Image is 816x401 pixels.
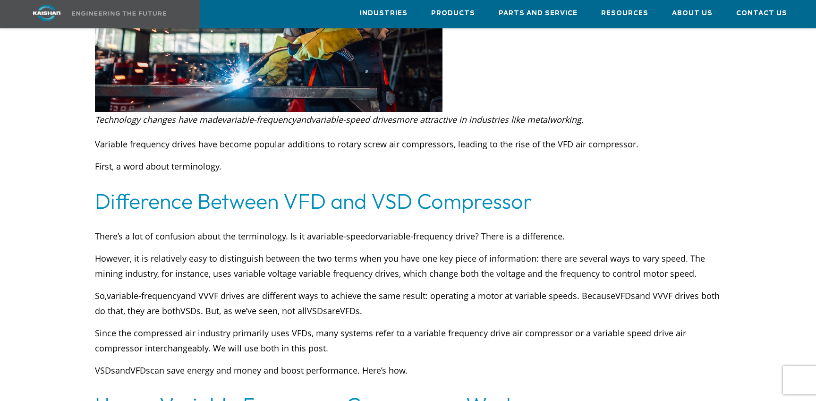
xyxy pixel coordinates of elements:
p: Since the compressed air industry primarily uses VFDs, many systems refer to a variable frequency... [95,325,721,356]
span: VSD [180,305,196,316]
a: Industries [360,0,408,26]
p: So, and VVVF drives are different ways to achieve the same result: operating a motor at variable ... [95,288,721,318]
span: VFDs [130,365,150,376]
p: However, it is relatively easy to distinguish between the two terms when you have one key piece o... [95,251,721,281]
p: and can save energy and money and boost performance. Here’s how. [95,363,721,378]
span: About Us [672,8,713,19]
span: variable-speed [312,230,370,242]
span: VSDs [307,305,327,316]
span: variable-frequency drive [379,230,475,242]
p: Variable frequency drives have become popular additions to rotary screw air compressors, leading ... [95,137,721,152]
img: kaishan logo [11,5,82,21]
span: Industries [360,8,408,19]
p: First, a word about terminology. [95,159,721,174]
span: Parts and Service [499,8,578,19]
i: more attractive in industries like metalworking. [396,114,584,125]
h2: Difference Between VFD and VSD Compressor [95,188,721,214]
a: About Us [672,0,713,26]
a: Parts and Service [499,0,578,26]
img: Engineering the future [72,11,166,16]
p: There’s a lot of confusion about the terminology. Is it a or ? There is a difference. [95,229,721,244]
span: VFDs [340,305,360,316]
span: VFDs [615,290,635,301]
i: Technology changes have made [95,114,222,125]
i: variable-frequency [222,114,296,125]
span: Products [431,8,475,19]
span: Resources [601,8,648,19]
a: Products [431,0,475,26]
a: Contact Us [736,0,787,26]
i: variable-speed drives [311,114,396,125]
i: and [296,114,311,125]
span: VSDs [95,365,115,376]
span: Contact Us [736,8,787,19]
a: Resources [601,0,648,26]
span: variable-frequency [107,290,181,301]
